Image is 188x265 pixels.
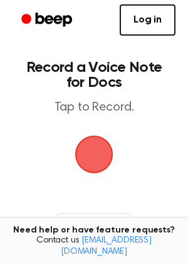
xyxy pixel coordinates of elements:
[53,213,135,233] button: Recording History
[120,4,175,36] a: Log in
[75,136,113,173] img: Beep Logo
[23,60,165,90] h1: Record a Voice Note for Docs
[13,8,83,32] a: Beep
[23,100,165,116] p: Tap to Record.
[61,236,152,256] a: [EMAIL_ADDRESS][DOMAIN_NAME]
[8,236,180,257] span: Contact us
